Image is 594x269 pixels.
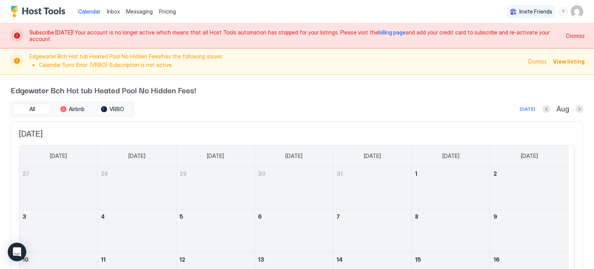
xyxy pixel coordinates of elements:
[78,8,101,15] span: Calendar
[333,166,411,181] a: July 31, 2025
[126,8,153,15] span: Messaging
[490,166,568,209] td: August 2, 2025
[519,8,552,15] span: Invite Friends
[258,256,264,263] span: 13
[98,166,176,209] td: July 28, 2025
[109,106,124,113] span: VRBO
[278,146,310,166] a: Wednesday
[490,166,568,181] a: August 2, 2025
[435,146,467,166] a: Friday
[558,7,568,16] div: menu
[378,29,406,36] a: billing page
[93,104,132,115] button: VRBO
[493,213,497,220] span: 9
[490,252,568,267] a: August 16, 2025
[19,166,97,181] a: July 27, 2025
[53,104,92,115] button: Airbnb
[285,152,302,159] span: [DATE]
[199,146,232,166] a: Tuesday
[8,243,26,261] div: Open Intercom Messenger
[566,32,585,40] div: Dismiss
[19,209,97,224] a: August 3, 2025
[412,252,490,267] a: August 15, 2025
[11,6,69,17] a: Host Tools Logo
[513,146,546,166] a: Saturday
[19,129,575,139] span: [DATE]
[101,213,105,220] span: 4
[364,152,381,159] span: [DATE]
[42,146,75,166] a: Sunday
[11,102,134,117] div: tab-group
[19,252,97,267] a: August 10, 2025
[101,170,108,177] span: 28
[69,106,85,113] span: Airbnb
[575,105,583,113] button: Next month
[255,252,333,267] a: August 13, 2025
[442,152,459,159] span: [DATE]
[411,209,490,252] td: August 8, 2025
[207,152,224,159] span: [DATE]
[519,105,536,114] button: [DATE]
[98,209,176,224] a: August 4, 2025
[258,213,262,220] span: 6
[29,53,524,70] span: Edgewater Bch Hot tub Heated Pool No Hidden Fees! has the following issues:
[333,209,411,224] a: August 7, 2025
[490,209,568,252] td: August 9, 2025
[255,209,333,252] td: August 6, 2025
[336,256,343,263] span: 14
[493,170,497,177] span: 2
[521,152,538,159] span: [DATE]
[336,213,340,220] span: 7
[176,166,255,209] td: July 29, 2025
[179,213,183,220] span: 5
[333,166,411,209] td: July 31, 2025
[13,104,51,115] button: All
[126,7,153,15] a: Messaging
[415,256,421,263] span: 15
[412,166,490,181] a: August 1, 2025
[333,209,411,252] td: August 7, 2025
[176,252,254,267] a: August 12, 2025
[29,29,562,43] span: Your account is no longer active which means that all Host Tools automation has stopped for your ...
[336,170,343,177] span: 31
[179,256,185,263] span: 12
[159,8,176,15] span: Pricing
[29,29,75,36] span: Subscribe [DATE]!
[19,209,98,252] td: August 3, 2025
[255,209,333,224] a: August 6, 2025
[121,146,153,166] a: Monday
[179,170,187,177] span: 29
[98,252,176,267] a: August 11, 2025
[415,170,417,177] span: 1
[333,252,411,267] a: August 14, 2025
[520,106,535,113] div: [DATE]
[255,166,333,209] td: July 30, 2025
[258,170,266,177] span: 30
[128,152,145,159] span: [DATE]
[176,209,255,252] td: August 5, 2025
[22,170,29,177] span: 27
[493,256,500,263] span: 16
[571,5,583,18] div: User profile
[176,209,254,224] a: August 5, 2025
[39,62,524,69] li: Calendar Sync Error: (VRBO) Subscription is not active.
[411,166,490,209] td: August 1, 2025
[22,213,26,220] span: 3
[107,8,120,15] span: Inbox
[356,146,389,166] a: Thursday
[101,256,106,263] span: 11
[19,166,98,209] td: July 27, 2025
[50,152,67,159] span: [DATE]
[11,84,583,96] span: Edgewater Bch Hot tub Heated Pool No Hidden Fees!
[528,57,547,65] div: Dismiss
[553,57,585,65] div: View listing
[255,166,333,181] a: July 30, 2025
[98,209,176,252] td: August 4, 2025
[543,105,550,113] button: Previous month
[556,105,569,114] span: Aug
